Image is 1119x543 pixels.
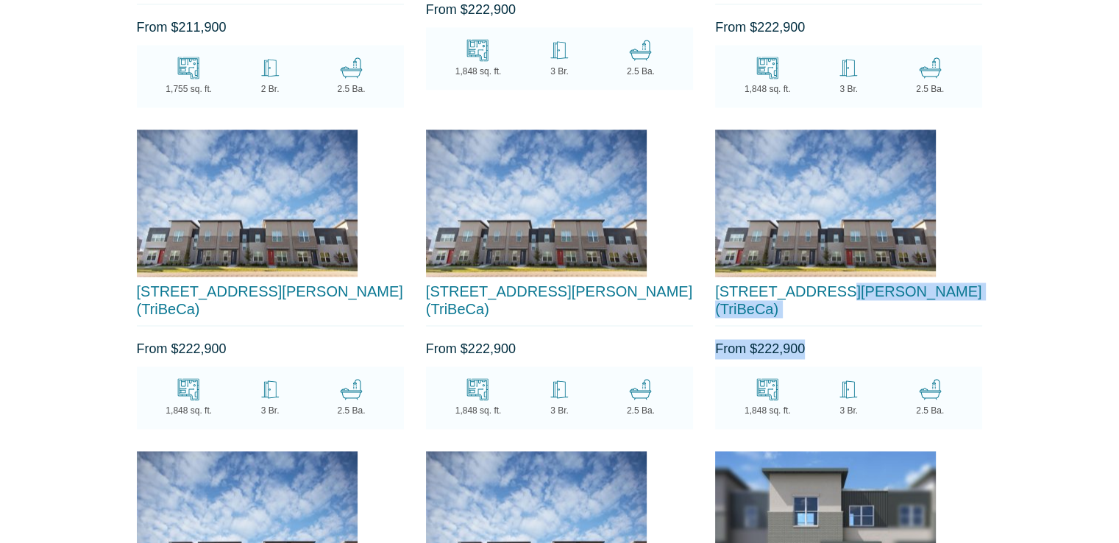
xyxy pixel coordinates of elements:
[808,82,889,96] div: 3 Br.
[727,404,808,417] div: 1,848 sq. ft.
[715,283,981,317] a: [STREET_ADDRESS][PERSON_NAME] (TriBeCa)
[600,404,681,417] div: 2.5 Ba.
[889,404,970,417] div: 2.5 Ba.
[438,65,519,78] div: 1,848 sq. ft.
[310,404,391,417] div: 2.5 Ba.
[149,404,230,417] div: 1,848 sq. ft.
[889,82,970,96] div: 2.5 Ba.
[149,82,230,96] div: 1,755 sq. ft.
[715,339,982,359] div: From $222,900
[426,283,692,317] a: [STREET_ADDRESS][PERSON_NAME] (TriBeCa)
[727,82,808,96] div: 1,848 sq. ft.
[137,283,403,317] a: [STREET_ADDRESS][PERSON_NAME] (TriBeCa)
[808,404,889,417] div: 3 Br.
[310,82,391,96] div: 2.5 Ba.
[438,404,519,417] div: 1,848 sq. ft.
[519,65,600,78] div: 3 Br.
[600,65,681,78] div: 2.5 Ba.
[426,339,693,359] div: From $222,900
[230,82,310,96] div: 2 Br.
[137,339,404,359] div: From $222,900
[230,404,310,417] div: 3 Br.
[137,18,404,38] div: From $211,900
[519,404,600,417] div: 3 Br.
[715,18,982,38] div: From $222,900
